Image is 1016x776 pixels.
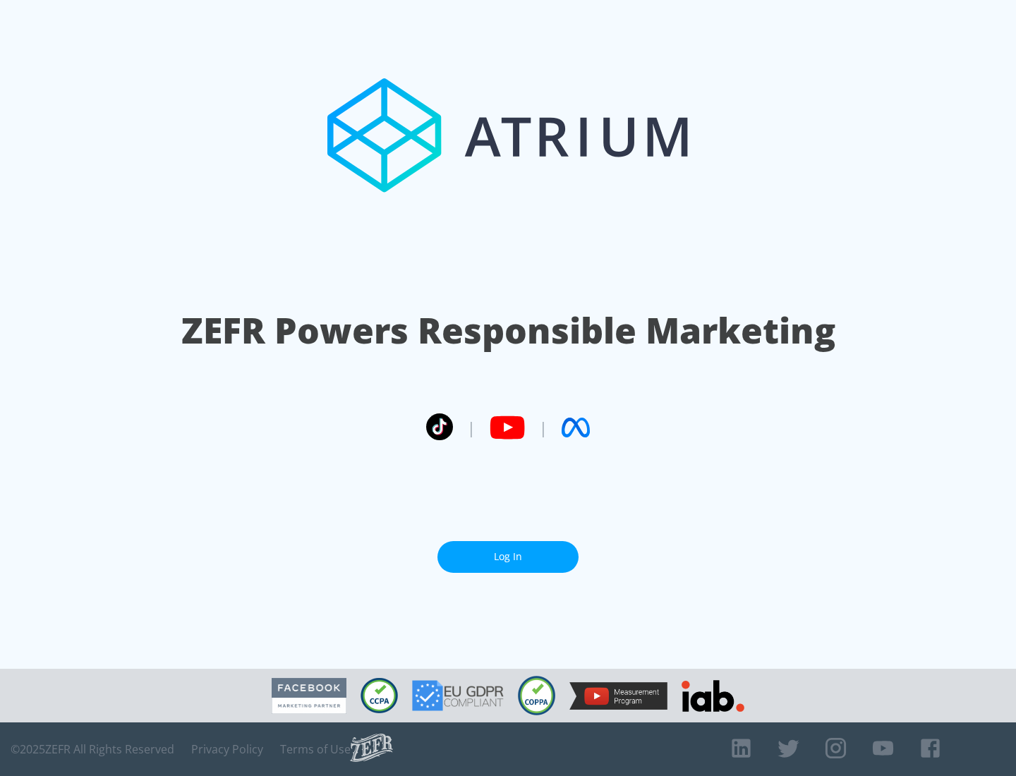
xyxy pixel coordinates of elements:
a: Privacy Policy [191,742,263,756]
img: COPPA Compliant [518,676,555,715]
h1: ZEFR Powers Responsible Marketing [181,306,835,355]
img: GDPR Compliant [412,680,504,711]
img: Facebook Marketing Partner [272,678,346,714]
a: Terms of Use [280,742,351,756]
span: © 2025 ZEFR All Rights Reserved [11,742,174,756]
img: CCPA Compliant [361,678,398,713]
a: Log In [437,541,579,573]
img: IAB [682,680,744,712]
img: YouTube Measurement Program [569,682,667,710]
span: | [467,417,476,438]
span: | [539,417,548,438]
